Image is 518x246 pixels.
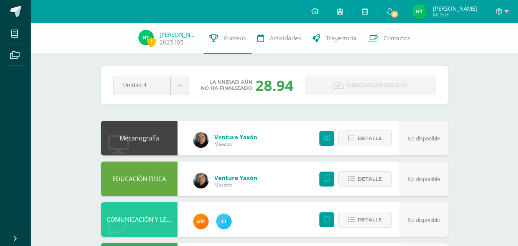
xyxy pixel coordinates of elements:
a: Ventura Yaxón [214,174,257,182]
a: Unidad 4 [113,76,189,95]
span: La unidad aún no ha finalizado [201,79,252,91]
div: Mecanografía [101,121,178,155]
span: Detalle [358,213,382,227]
span: No disponible [408,176,440,182]
button: Detalle [338,171,392,187]
button: Detalle [338,212,392,228]
span: Mi Perfil [433,12,477,18]
span: Detalle [358,172,382,186]
span: Maestro [214,141,257,147]
a: Ventura Yaxón [214,133,257,141]
span: No disponible [408,217,440,223]
span: Punteos [224,34,246,42]
span: Maestro [214,182,257,188]
span: Detalle [358,131,382,145]
img: 82db8514da6684604140fa9c57ab291b.png [216,214,232,229]
span: Actividades [270,34,301,42]
img: 27d1f5085982c2e99c83fb29c656b88a.png [193,214,209,229]
span: 61 [390,10,398,18]
span: Descargar boleta [347,76,407,95]
a: [PERSON_NAME] [160,31,198,38]
img: f65deb2e1e2f43cd299dd94d5e9180e8.png [412,4,427,19]
button: Detalle [338,130,392,146]
a: Contactos [362,23,416,54]
div: 28.94 [255,75,293,95]
img: 8175af1d143b9940f41fde7902e8cac3.png [193,173,209,188]
div: EDUCACIÓN FÍSICA [101,162,178,196]
a: Punteos [204,23,252,54]
span: No disponible [408,135,440,142]
img: 8175af1d143b9940f41fde7902e8cac3.png [193,132,209,148]
a: Trayectoria [307,23,362,54]
span: [PERSON_NAME] [433,5,477,12]
span: Contactos [383,34,410,42]
div: COMUNICACIÓN Y LENGUAJE, IDIOMA EXTRANJERO [101,202,178,237]
img: f65deb2e1e2f43cd299dd94d5e9180e8.png [138,30,154,45]
span: 1 [147,37,156,47]
span: Trayectoria [326,34,357,42]
a: Actividades [252,23,307,54]
span: Unidad 4 [123,76,161,94]
a: 2025105 [160,38,184,46]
